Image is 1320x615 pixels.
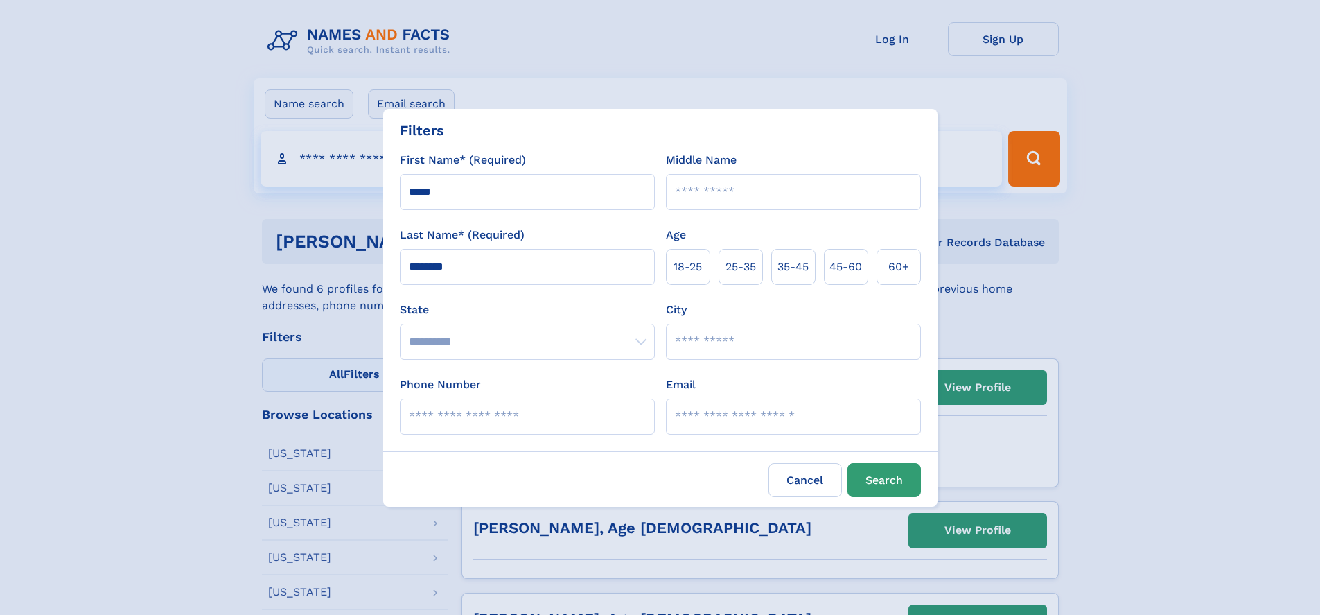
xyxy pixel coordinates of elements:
span: 18‑25 [674,259,702,275]
label: Middle Name [666,152,737,168]
label: City [666,302,687,318]
label: Email [666,376,696,393]
span: 35‑45 [777,259,809,275]
label: Phone Number [400,376,481,393]
label: State [400,302,655,318]
span: 60+ [888,259,909,275]
button: Search [847,463,921,497]
label: First Name* (Required) [400,152,526,168]
span: 25‑35 [725,259,756,275]
div: Filters [400,120,444,141]
label: Last Name* (Required) [400,227,525,243]
label: Age [666,227,686,243]
label: Cancel [768,463,842,497]
span: 45‑60 [829,259,862,275]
